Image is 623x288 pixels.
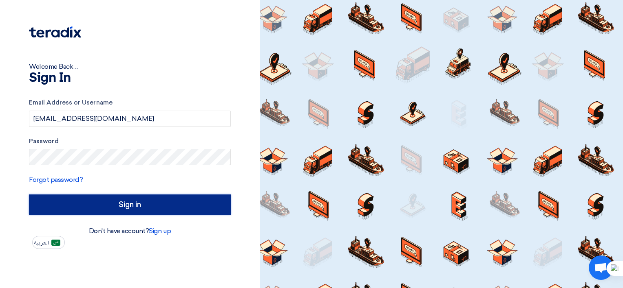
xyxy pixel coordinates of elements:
a: Forgot password? [29,176,83,183]
span: العربية [34,240,49,246]
input: Sign in [29,194,231,215]
label: Email Address or Username [29,98,231,107]
input: Enter your business email or username [29,111,231,127]
label: Password [29,137,231,146]
div: Open chat [589,255,613,280]
a: Sign up [149,227,171,235]
img: Teradix logo [29,26,81,38]
img: ar-AR.png [51,240,60,246]
div: Welcome Back ... [29,62,231,72]
h1: Sign In [29,72,231,85]
div: Don't have account? [29,226,231,236]
button: العربية [32,236,65,249]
